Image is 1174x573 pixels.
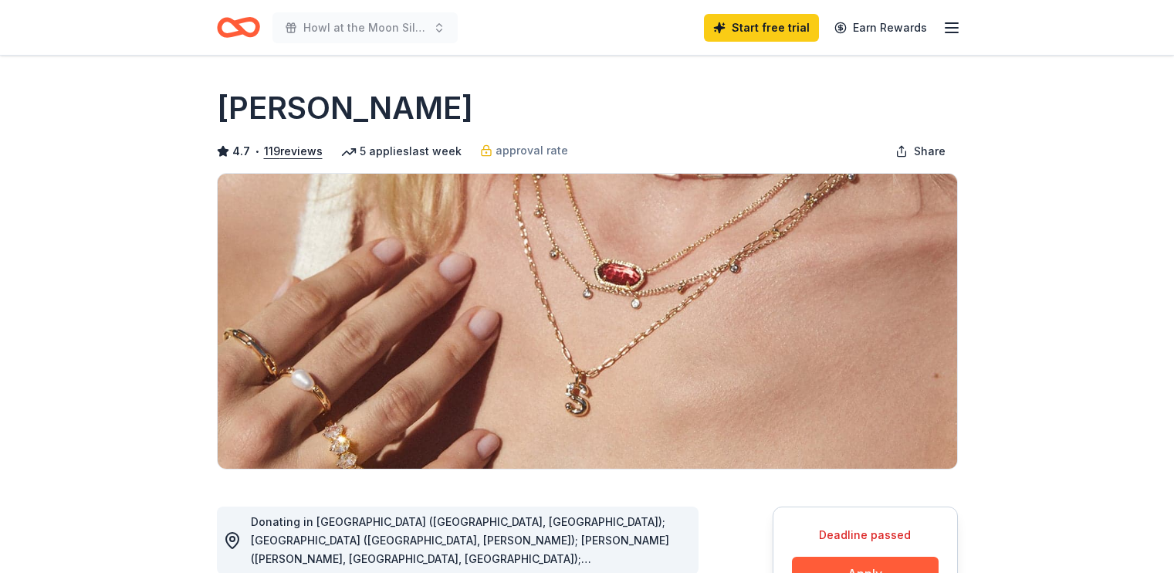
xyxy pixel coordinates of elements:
img: Image for Kendra Scott [218,174,957,469]
button: Share [883,136,958,167]
h1: [PERSON_NAME] [217,86,473,130]
span: Howl at the Moon Silent Auction [303,19,427,37]
div: 5 applies last week [341,142,462,161]
a: Home [217,9,260,46]
span: • [254,145,259,158]
span: approval rate [496,141,568,160]
a: Earn Rewards [825,14,936,42]
a: Start free trial [704,14,819,42]
button: Howl at the Moon Silent Auction [272,12,458,43]
span: Share [914,142,946,161]
button: 119reviews [264,142,323,161]
div: Deadline passed [792,526,939,544]
a: approval rate [480,141,568,160]
span: 4.7 [232,142,250,161]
